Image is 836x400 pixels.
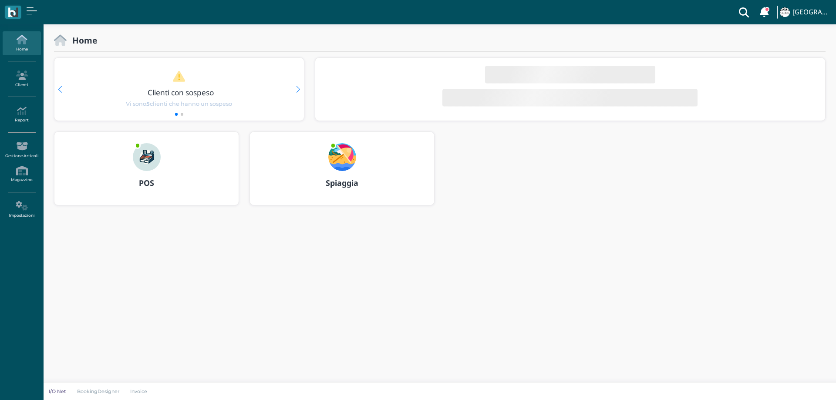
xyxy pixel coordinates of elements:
img: logo [8,7,18,17]
h4: [GEOGRAPHIC_DATA] [792,9,831,16]
h3: Clienti con sospeso [73,88,289,97]
span: Vi sono clienti che hanno un sospeso [126,100,232,108]
div: 1 / 2 [54,58,304,121]
div: Next slide [296,86,300,93]
a: ... POS [54,131,239,216]
b: Spiaggia [326,178,358,188]
b: POS [139,178,154,188]
a: Clienti con sospeso Vi sono5clienti che hanno un sospeso [71,71,287,108]
a: Report [3,103,40,127]
img: ... [133,143,161,171]
a: ... Spiaggia [249,131,435,216]
a: ... [GEOGRAPHIC_DATA] [779,2,831,23]
a: Impostazioni [3,198,40,222]
a: Magazzino [3,162,40,186]
h2: Home [67,36,97,45]
b: 5 [146,101,150,107]
iframe: Help widget launcher [774,373,829,393]
img: ... [328,143,356,171]
div: Previous slide [58,86,62,93]
a: Home [3,31,40,55]
a: Gestione Articoli [3,138,40,162]
img: ... [780,7,789,17]
a: Clienti [3,67,40,91]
